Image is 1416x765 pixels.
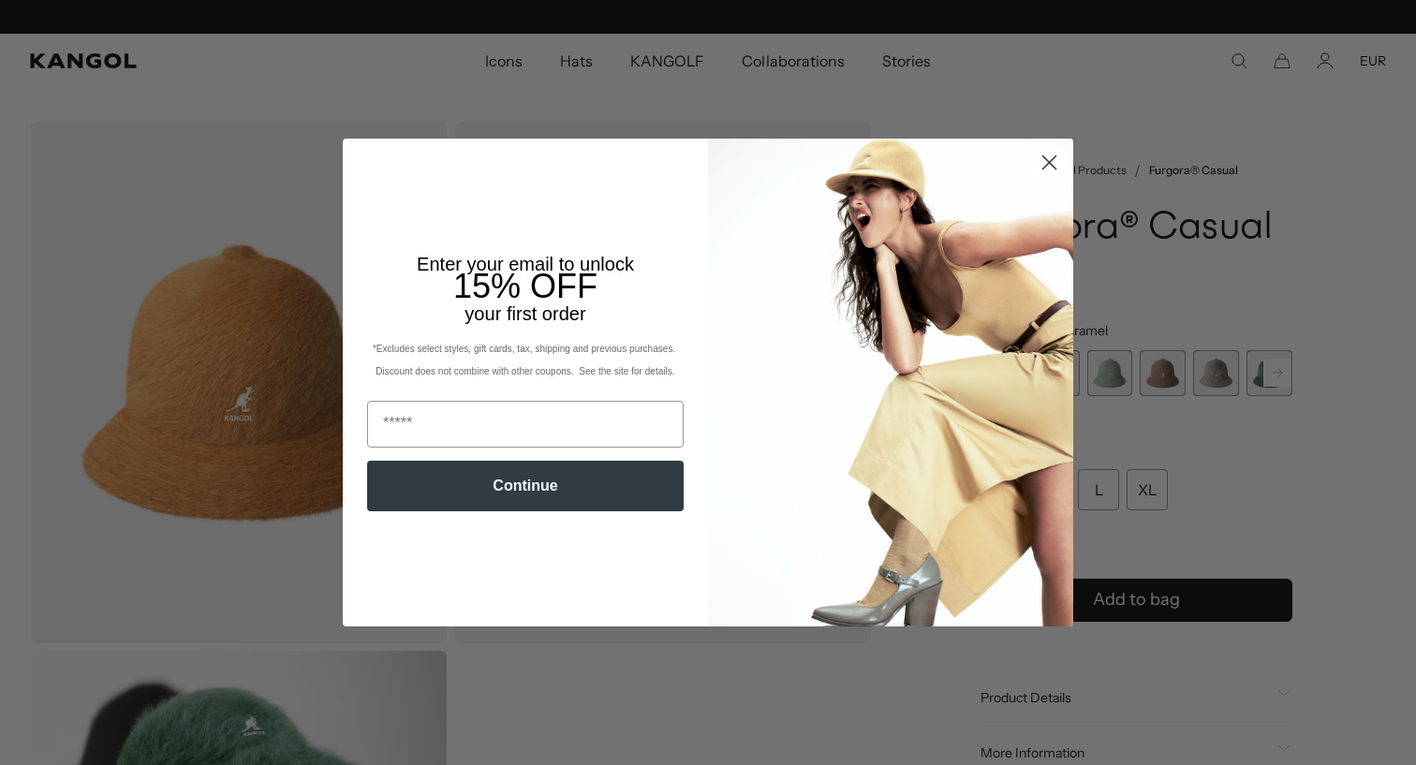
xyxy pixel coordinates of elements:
span: 15% OFF [453,267,597,305]
span: your first order [465,303,585,324]
input: Email [367,401,684,448]
span: Enter your email to unlock [417,254,634,274]
button: Close dialog [1033,146,1066,179]
span: *Excludes select styles, gift cards, tax, shipping and previous purchases. Discount does not comb... [373,344,678,376]
button: Continue [367,461,684,511]
img: 93be19ad-e773-4382-80b9-c9d740c9197f.jpeg [708,139,1073,625]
